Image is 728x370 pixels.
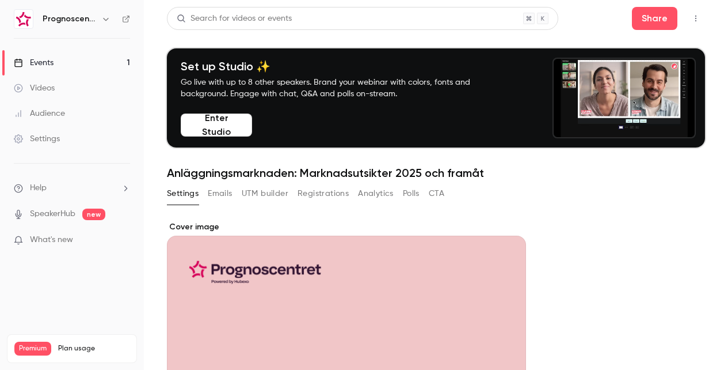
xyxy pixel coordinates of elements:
li: help-dropdown-opener [14,182,130,194]
span: Premium [14,342,51,356]
h1: Anläggningsmarknaden: Marknadsutsikter 2025 och framåt [167,166,705,180]
div: Videos [14,82,55,94]
span: Help [30,182,47,194]
button: Settings [167,184,199,203]
div: Events [14,57,54,69]
h4: Set up Studio ✨ [181,59,497,73]
p: Go live with up to 8 other speakers. Brand your webinar with colors, fonts and background. Engage... [181,77,497,100]
div: Audience [14,108,65,119]
button: Enter Studio [181,114,252,137]
button: Polls [403,184,420,203]
button: Emails [208,184,232,203]
h6: Prognoscentret [43,13,97,25]
label: Cover image [167,221,526,233]
a: SpeakerHub [30,208,75,220]
button: Analytics [358,184,394,203]
div: Search for videos or events [177,13,292,25]
div: Settings [14,133,60,145]
button: UTM builder [242,184,288,203]
span: Plan usage [58,344,129,353]
iframe: Noticeable Trigger [116,235,130,246]
button: Registrations [298,184,349,203]
span: What's new [30,234,73,246]
button: Share [632,7,677,30]
span: new [82,209,105,220]
img: Prognoscentret [14,10,33,28]
button: CTA [429,184,444,203]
